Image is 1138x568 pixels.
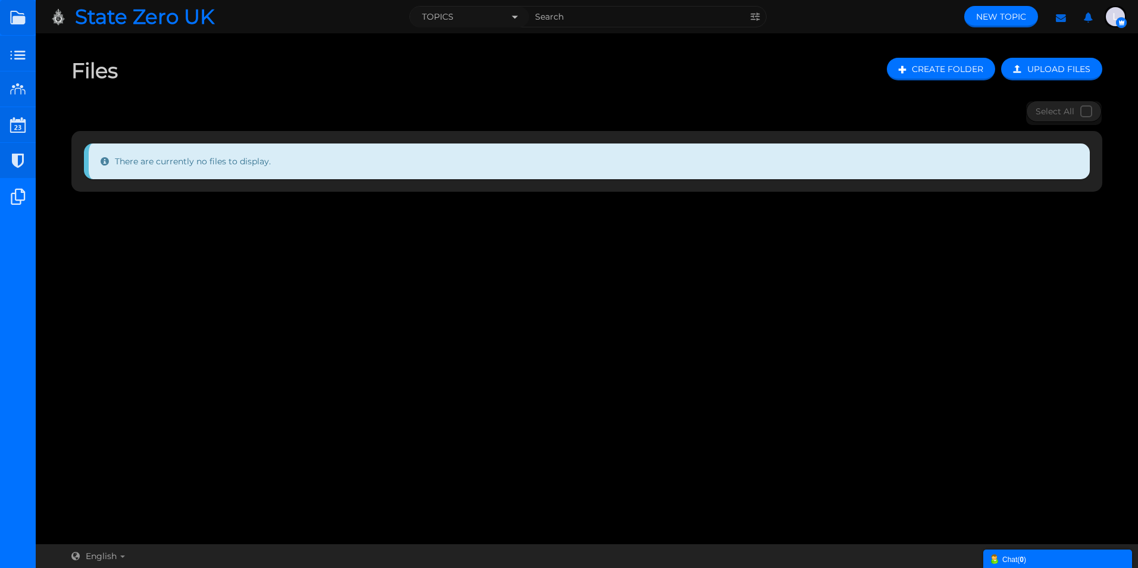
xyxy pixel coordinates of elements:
[410,7,529,27] button: Topics
[912,64,983,74] span: Create Folder
[1001,58,1102,80] a: Upload Files
[71,56,118,85] h2: Files
[48,6,223,27] a: State Zero UK
[422,11,454,23] span: Topics
[86,551,117,561] span: English
[75,6,223,27] span: State Zero UK
[1027,64,1090,74] span: Upload Files
[964,6,1038,27] a: New Topic
[976,11,1026,22] span: New Topic
[84,143,1090,179] div: There are currently no files to display.
[529,7,745,27] input: Search
[1017,555,1026,564] span: ( )
[1106,7,1125,26] img: vpr4+AAAAAZJREFUAwBzfIMDG6RvGgAAAABJRU5ErkJggg==
[48,7,75,28] img: logo1-removebg-preview.png
[989,553,1126,565] div: Chat
[1020,555,1024,564] strong: 0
